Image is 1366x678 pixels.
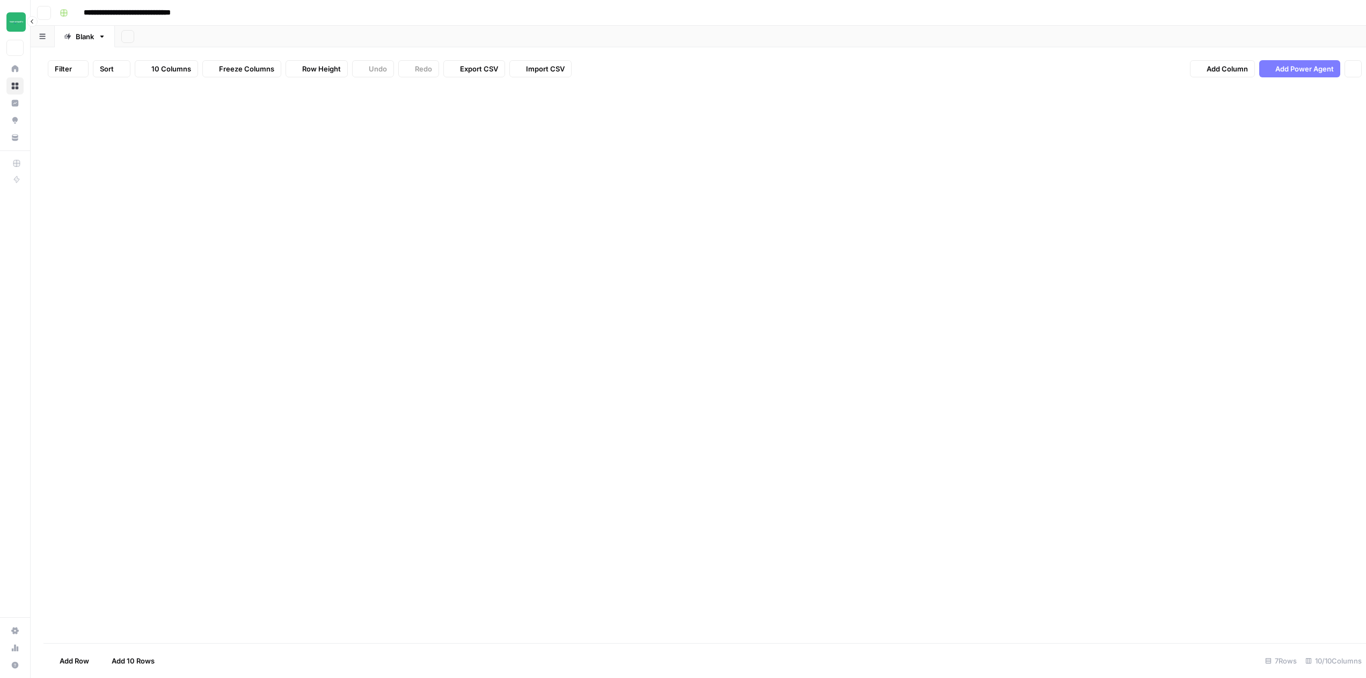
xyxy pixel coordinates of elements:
button: 10 Columns [135,60,198,77]
a: Settings [6,622,24,639]
button: Redo [398,60,439,77]
span: Freeze Columns [219,63,274,74]
span: Import CSV [526,63,565,74]
button: Filter [48,60,89,77]
a: Your Data [6,129,24,146]
button: Row Height [286,60,348,77]
a: Opportunities [6,112,24,129]
button: Freeze Columns [202,60,281,77]
span: Add 10 Rows [112,655,155,666]
span: Row Height [302,63,341,74]
span: Export CSV [460,63,498,74]
span: 10 Columns [151,63,191,74]
a: Usage [6,639,24,657]
a: Insights [6,95,24,112]
button: Add 10 Rows [96,652,161,669]
span: Filter [55,63,72,74]
button: Sort [93,60,130,77]
a: Home [6,60,24,77]
div: Blank [76,31,94,42]
img: Team Empathy Logo [6,12,26,32]
span: Sort [100,63,114,74]
a: Blank [55,26,115,47]
button: Undo [352,60,394,77]
a: Browse [6,77,24,95]
span: Redo [415,63,432,74]
span: Undo [369,63,387,74]
button: Help + Support [6,657,24,674]
span: Add Row [60,655,89,666]
button: Add Row [43,652,96,669]
button: Export CSV [443,60,505,77]
button: Workspace: Team Empathy [6,9,24,35]
button: Import CSV [509,60,572,77]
